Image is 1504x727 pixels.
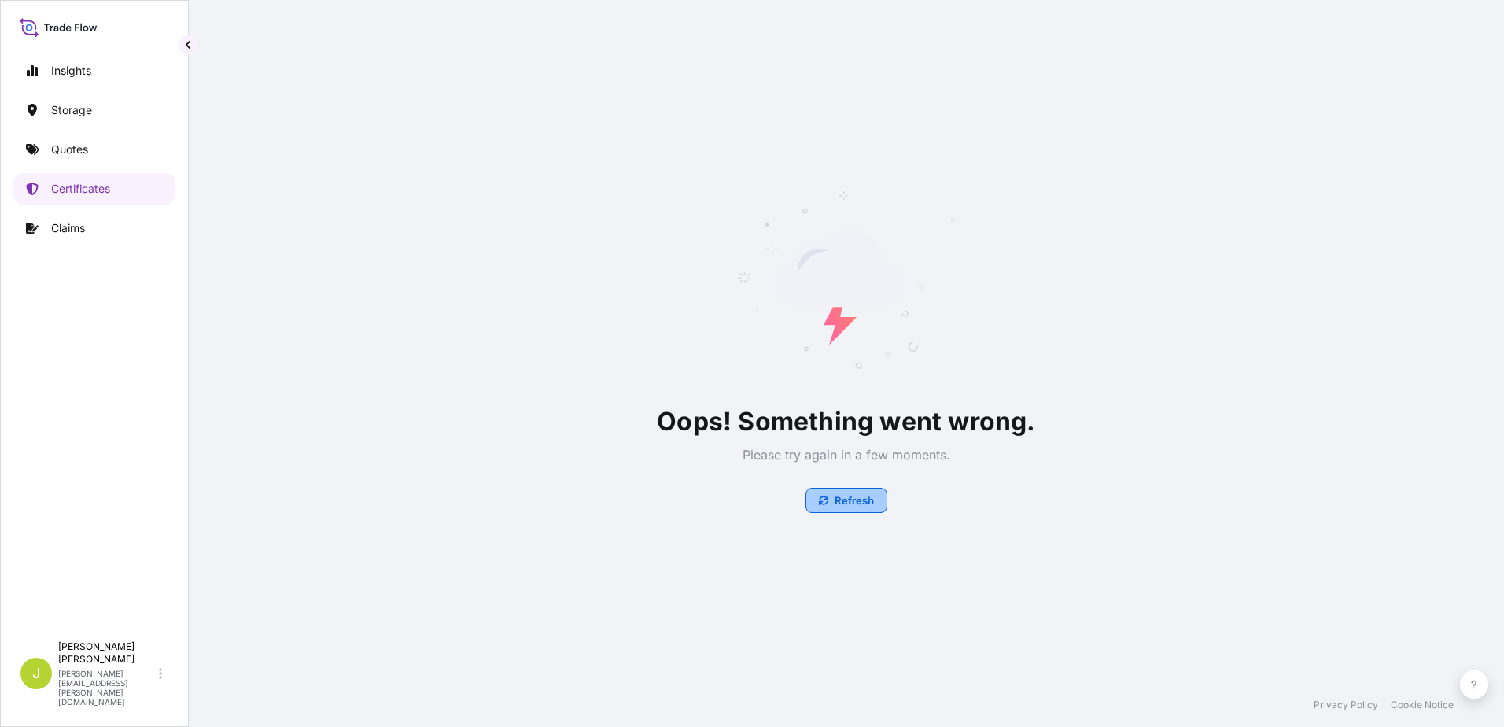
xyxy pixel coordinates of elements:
a: Certificates [13,173,175,205]
a: Claims [13,212,175,244]
p: Quotes [51,142,88,157]
a: Cookie Notice [1391,699,1454,711]
button: Refresh [805,488,887,513]
span: J [32,666,40,681]
a: Storage [13,94,175,126]
p: Insights [51,63,91,79]
a: Quotes [13,134,175,165]
p: Claims [51,220,85,236]
a: Privacy Policy [1314,699,1378,711]
a: Insights [13,55,175,87]
p: [PERSON_NAME][EMAIL_ADDRESS][PERSON_NAME][DOMAIN_NAME] [58,669,156,707]
p: Oops! Something went wrong. [657,403,1035,441]
p: Certificates [51,181,110,197]
p: Storage [51,102,92,118]
p: [PERSON_NAME] [PERSON_NAME] [58,640,156,666]
p: Refresh [835,493,874,508]
p: Please try again in a few moments. [657,447,1035,463]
